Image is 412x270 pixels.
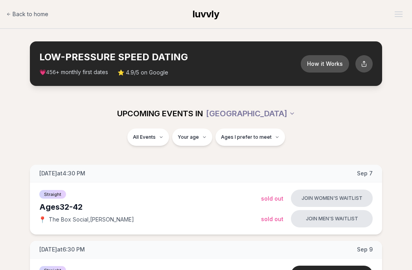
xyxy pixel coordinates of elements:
span: 📍 [39,216,46,223]
span: Ages I prefer to meet [221,134,272,140]
span: ⭐ 4.9/5 on Google [118,69,168,76]
span: Sep 9 [357,246,373,253]
button: [GEOGRAPHIC_DATA] [206,105,295,122]
button: All Events [127,128,169,146]
button: How it Works [301,55,349,73]
span: Sep 7 [357,169,373,177]
div: Ages 32-42 [39,201,261,212]
span: All Events [133,134,156,140]
span: 💗 + monthly first dates [39,68,108,76]
span: 456 [46,69,56,76]
span: UPCOMING EVENTS IN [117,108,203,119]
button: Join men's waitlist [291,210,373,227]
span: The Box Social , [PERSON_NAME] [49,216,134,223]
button: Ages I prefer to meet [215,128,285,146]
span: Sold Out [261,195,283,202]
button: Open menu [392,8,406,20]
a: Back to home [6,6,48,22]
span: [DATE] at 4:30 PM [39,169,85,177]
a: luvvly [193,8,219,20]
h2: LOW-PRESSURE SPEED DATING [39,51,301,63]
span: Your age [178,134,199,140]
span: Back to home [13,10,48,18]
button: Join women's waitlist [291,190,373,207]
span: [DATE] at 6:30 PM [39,246,85,253]
span: Straight [39,190,66,199]
button: Your age [172,128,212,146]
span: Sold Out [261,216,283,222]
